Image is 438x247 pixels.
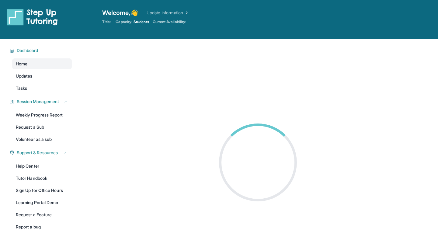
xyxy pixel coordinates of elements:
button: Session Management [14,99,68,105]
a: Learning Portal Demo [12,197,72,208]
a: Report a bug [12,221,72,232]
a: Help Center [12,161,72,172]
span: Session Management [17,99,59,105]
span: Title: [102,19,111,24]
span: Tasks [16,85,27,91]
span: Current Availability: [153,19,186,24]
a: Tutor Handbook [12,173,72,184]
a: Updates [12,71,72,82]
a: Home [12,58,72,69]
span: Home [16,61,27,67]
button: Support & Resources [14,150,68,156]
a: Sign Up for Office Hours [12,185,72,196]
span: Students [134,19,149,24]
button: Dashboard [14,47,68,54]
img: logo [7,9,58,26]
span: Updates [16,73,33,79]
a: Tasks [12,83,72,94]
a: Request a Feature [12,209,72,220]
span: Support & Resources [17,150,58,156]
span: Dashboard [17,47,38,54]
a: Volunteer as a sub [12,134,72,145]
a: Update Information [147,10,189,16]
span: Welcome, 👋 [102,9,138,17]
a: Weekly Progress Report [12,110,72,120]
span: Capacity: [116,19,132,24]
a: Request a Sub [12,122,72,133]
img: Chevron Right [183,10,189,16]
